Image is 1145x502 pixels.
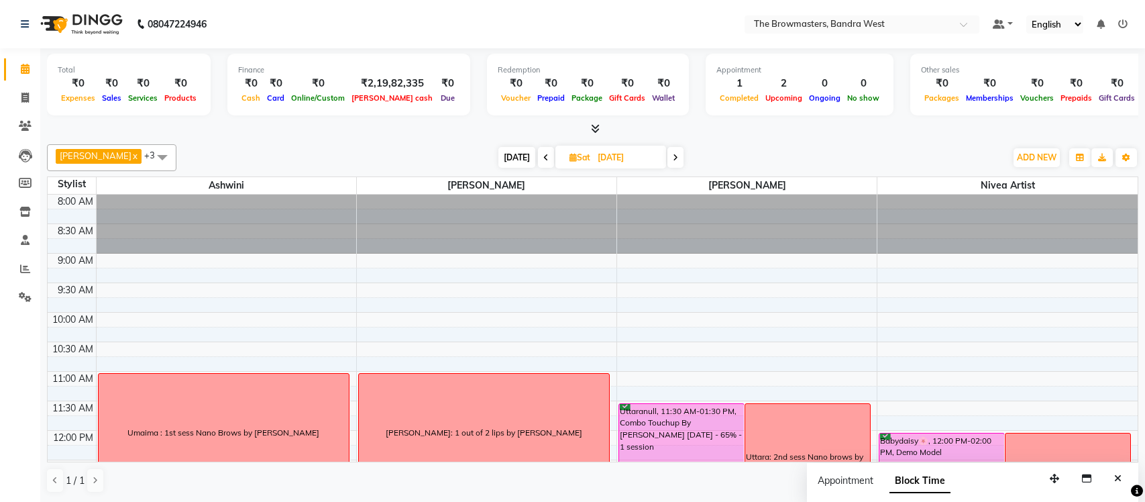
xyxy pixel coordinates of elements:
[1017,152,1056,162] span: ADD NEW
[386,427,582,439] div: [PERSON_NAME]: 1 out of 2 lips by [PERSON_NAME]
[97,177,356,194] span: Ashwini
[498,76,534,91] div: ₹0
[131,150,138,161] a: x
[1017,76,1057,91] div: ₹0
[844,93,883,103] span: No show
[148,5,207,43] b: 08047224946
[617,177,877,194] span: [PERSON_NAME]
[806,76,844,91] div: 0
[348,76,436,91] div: ₹2,19,82,335
[498,93,534,103] span: Voucher
[963,93,1017,103] span: Memberships
[58,76,99,91] div: ₹0
[649,76,678,91] div: ₹0
[1057,93,1095,103] span: Prepaids
[1108,468,1128,489] button: Close
[568,93,606,103] span: Package
[50,372,96,386] div: 11:00 AM
[649,93,678,103] span: Wallet
[125,76,161,91] div: ₹0
[762,93,806,103] span: Upcoming
[566,152,594,162] span: Sat
[716,76,762,91] div: 1
[60,150,131,161] span: [PERSON_NAME]
[594,148,661,168] input: 2025-10-04
[66,474,85,488] span: 1 / 1
[127,427,319,439] div: Umaima : 1st sess Nano Brows by [PERSON_NAME]
[746,451,869,475] div: Uttara: 2nd sess Nano brows by [PERSON_NAME]
[50,342,96,356] div: 10:30 AM
[144,150,165,160] span: +3
[1095,93,1138,103] span: Gift Cards
[55,254,96,268] div: 9:00 AM
[55,195,96,209] div: 8:00 AM
[1017,93,1057,103] span: Vouchers
[125,93,161,103] span: Services
[498,147,535,168] span: [DATE]
[606,93,649,103] span: Gift Cards
[50,401,96,415] div: 11:30 AM
[50,460,96,474] div: 12:30 PM
[877,177,1138,194] span: Nivea Artist
[48,177,96,191] div: Stylist
[568,76,606,91] div: ₹0
[716,93,762,103] span: Completed
[1014,148,1060,167] button: ADD NEW
[844,76,883,91] div: 0
[921,93,963,103] span: Packages
[50,313,96,327] div: 10:00 AM
[238,76,264,91] div: ₹0
[238,64,459,76] div: Finance
[921,76,963,91] div: ₹0
[55,224,96,238] div: 8:30 AM
[55,283,96,297] div: 9:30 AM
[498,64,678,76] div: Redemption
[436,76,459,91] div: ₹0
[34,5,126,43] img: logo
[264,76,288,91] div: ₹0
[534,76,568,91] div: ₹0
[716,64,883,76] div: Appointment
[357,177,616,194] span: [PERSON_NAME]
[348,93,436,103] span: [PERSON_NAME] cash
[889,469,950,493] span: Block Time
[99,76,125,91] div: ₹0
[762,76,806,91] div: 2
[1095,76,1138,91] div: ₹0
[606,76,649,91] div: ₹0
[58,93,99,103] span: Expenses
[288,93,348,103] span: Online/Custom
[50,431,96,445] div: 12:00 PM
[161,76,200,91] div: ₹0
[288,76,348,91] div: ₹0
[1057,76,1095,91] div: ₹0
[264,93,288,103] span: Card
[238,93,264,103] span: Cash
[818,474,873,487] span: Appointment
[963,76,1017,91] div: ₹0
[534,93,568,103] span: Prepaid
[437,93,458,103] span: Due
[99,93,125,103] span: Sales
[58,64,200,76] div: Total
[806,93,844,103] span: Ongoing
[921,64,1138,76] div: Other sales
[161,93,200,103] span: Products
